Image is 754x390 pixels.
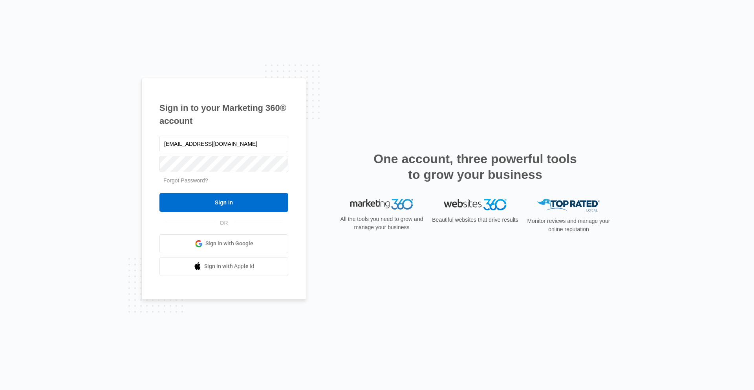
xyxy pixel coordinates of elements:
span: Sign in with Google [205,239,253,248]
p: Monitor reviews and manage your online reputation [525,217,613,234]
img: Top Rated Local [537,199,600,212]
p: All the tools you need to grow and manage your business [338,215,426,232]
a: Sign in with Google [159,234,288,253]
input: Email [159,136,288,152]
h1: Sign in to your Marketing 360® account [159,101,288,127]
a: Sign in with Apple Id [159,257,288,276]
p: Beautiful websites that drive results [431,216,519,224]
span: OR [214,219,234,227]
input: Sign In [159,193,288,212]
h2: One account, three powerful tools to grow your business [371,151,579,182]
img: Marketing 360 [350,199,413,210]
a: Forgot Password? [163,177,208,184]
img: Websites 360 [444,199,507,210]
span: Sign in with Apple Id [204,262,254,270]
